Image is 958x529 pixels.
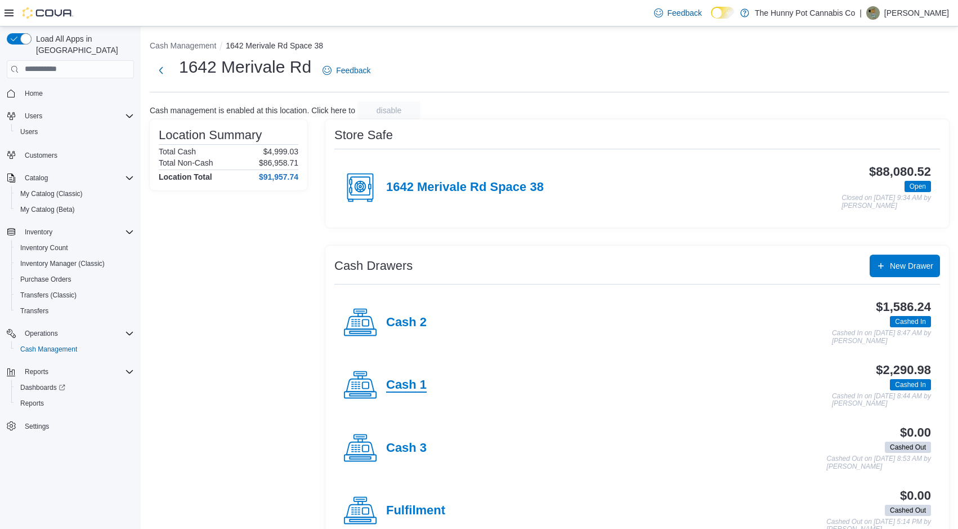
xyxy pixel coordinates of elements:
a: Inventory Manager (Classic) [16,257,109,270]
a: Feedback [650,2,706,24]
span: Inventory Count [20,243,68,252]
span: Load All Apps in [GEOGRAPHIC_DATA] [32,33,134,56]
button: Catalog [2,170,138,186]
h4: Fulfilment [386,504,445,518]
button: Inventory [20,225,57,239]
span: Inventory Manager (Classic) [16,257,134,270]
span: My Catalog (Beta) [20,205,75,214]
p: Cashed Out on [DATE] 8:53 AM by [PERSON_NAME] [827,455,931,470]
h3: $1,586.24 [876,300,931,314]
h3: Cash Drawers [334,259,413,273]
a: Home [20,87,47,100]
button: Cash Management [150,41,216,50]
a: Reports [16,397,48,410]
span: Cashed In [890,316,931,327]
span: Cash Management [16,343,134,356]
h3: Location Summary [159,128,262,142]
button: Users [20,109,47,123]
button: Next [150,59,172,82]
span: Inventory Count [16,241,134,255]
button: Inventory Count [11,240,138,256]
span: Transfers (Classic) [16,288,134,302]
span: My Catalog (Beta) [16,203,134,216]
button: Customers [2,146,138,163]
span: Reports [20,365,134,379]
span: Transfers (Classic) [20,291,77,300]
span: Home [20,86,134,100]
p: [PERSON_NAME] [884,6,949,20]
button: Users [2,108,138,124]
h3: Store Safe [334,128,393,142]
span: Open [910,181,926,192]
span: Cashed Out [890,442,926,452]
span: Settings [25,422,49,431]
span: Reports [25,367,48,376]
span: Users [20,127,38,136]
h3: $0.00 [900,426,931,439]
button: Home [2,85,138,101]
span: Cashed Out [890,505,926,515]
button: My Catalog (Classic) [11,186,138,202]
p: $86,958.71 [259,158,298,167]
span: Inventory [20,225,134,239]
h4: Cash 1 [386,378,427,393]
a: Inventory Count [16,241,73,255]
span: Catalog [20,171,134,185]
button: Settings [2,418,138,434]
button: Catalog [20,171,52,185]
h6: Total Cash [159,147,196,156]
button: Purchase Orders [11,272,138,287]
span: Inventory [25,228,52,237]
button: 1642 Merivale Rd Space 38 [226,41,323,50]
span: Reports [20,399,44,408]
span: My Catalog (Classic) [16,187,134,201]
p: | [859,6,862,20]
a: Customers [20,149,62,162]
span: Cashed Out [885,442,931,453]
a: Transfers [16,304,53,318]
span: Cashed Out [885,505,931,516]
span: Purchase Orders [20,275,71,284]
span: Settings [20,419,134,433]
span: Purchase Orders [16,273,134,286]
button: disable [357,101,420,119]
a: Feedback [318,59,375,82]
button: Reports [11,395,138,411]
a: Settings [20,420,53,433]
h4: Cash 3 [386,441,427,456]
button: My Catalog (Beta) [11,202,138,217]
span: New Drawer [890,260,933,272]
button: Transfers (Classic) [11,287,138,303]
span: Cash Management [20,345,77,354]
a: Purchase Orders [16,273,76,286]
button: Reports [2,364,138,380]
p: The Hunny Pot Cannabis Co [755,6,855,20]
h4: 1642 Merivale Rd Space 38 [386,180,544,195]
button: Operations [2,326,138,341]
a: Dashboards [11,380,138,395]
span: Customers [25,151,57,160]
a: My Catalog (Beta) [16,203,79,216]
p: $4,999.03 [263,147,298,156]
span: Feedback [668,7,702,19]
a: Dashboards [16,381,70,394]
a: Cash Management [16,343,82,356]
h3: $2,290.98 [876,363,931,377]
span: Cashed In [895,317,926,327]
h4: Location Total [159,172,212,181]
p: Closed on [DATE] 9:34 AM by [PERSON_NAME] [841,194,931,210]
h6: Total Non-Cash [159,158,213,167]
span: My Catalog (Classic) [20,189,83,198]
p: Cash management is enabled at this location. Click here to [150,106,355,115]
span: Users [20,109,134,123]
h4: Cash 2 [386,315,427,330]
button: Inventory [2,224,138,240]
button: Reports [20,365,53,379]
img: Cova [23,7,73,19]
h3: $0.00 [900,489,931,503]
button: Users [11,124,138,140]
span: Home [25,89,43,98]
span: Dashboards [16,381,134,394]
button: Inventory Manager (Classic) [11,256,138,272]
span: Feedback [336,65,370,76]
